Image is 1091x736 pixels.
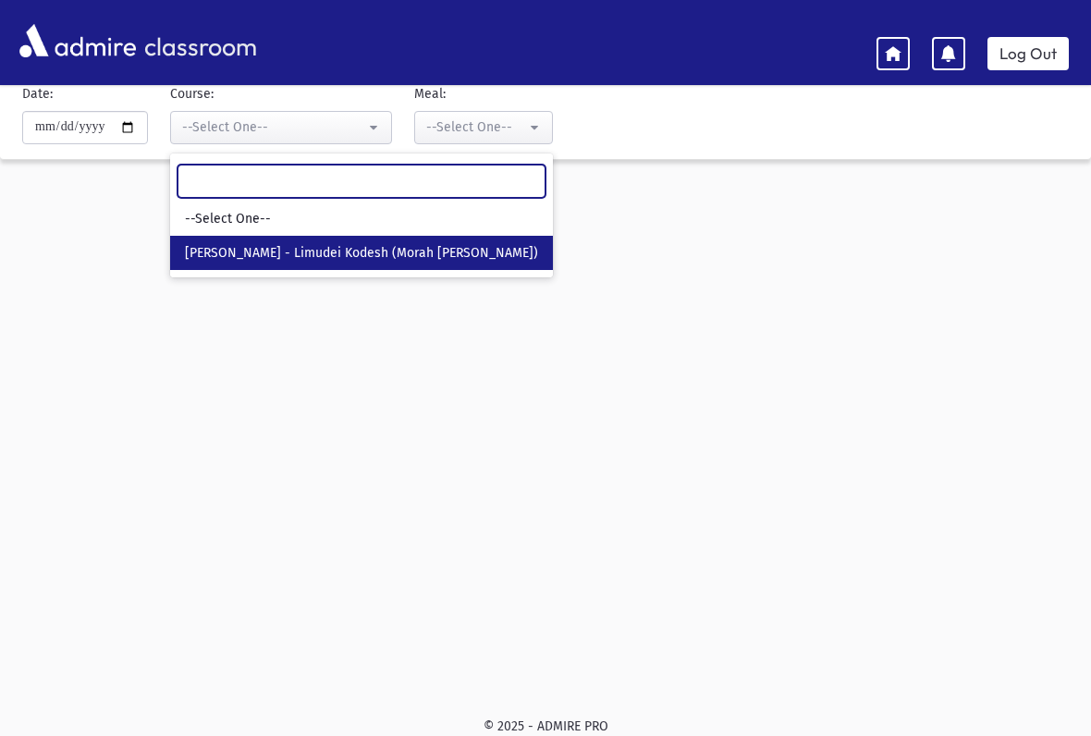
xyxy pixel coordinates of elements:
[30,717,1061,736] div: © 2025 - ADMIRE PRO
[182,117,365,137] div: --Select One--
[22,84,53,104] label: Date:
[141,17,257,66] span: classroom
[185,244,538,263] span: [PERSON_NAME] - Limudei Kodesh (Morah [PERSON_NAME])
[414,84,446,104] label: Meal:
[426,117,526,137] div: --Select One--
[414,111,553,144] button: --Select One--
[170,84,214,104] label: Course:
[15,19,141,62] img: AdmirePro
[185,210,271,228] span: --Select One--
[170,111,392,144] button: --Select One--
[178,165,545,198] input: Search
[987,37,1069,70] a: Log Out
